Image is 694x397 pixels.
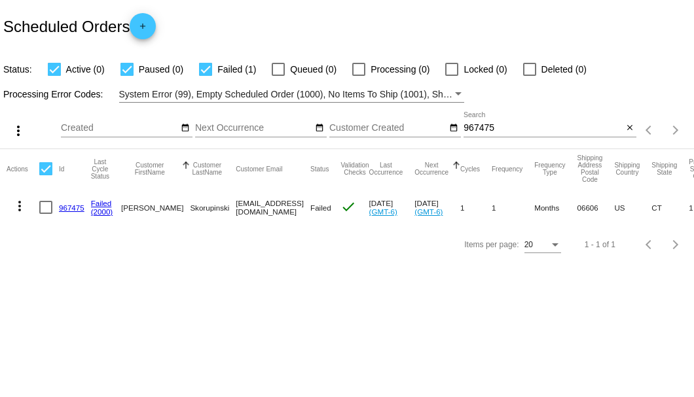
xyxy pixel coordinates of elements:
[310,165,329,173] button: Change sorting for Status
[121,162,178,176] button: Change sorting for CustomerFirstName
[66,61,105,77] span: Active (0)
[236,188,310,226] mat-cell: [EMAIL_ADDRESS][DOMAIN_NAME]
[217,61,256,77] span: Failed (1)
[460,188,492,226] mat-cell: 1
[190,188,236,226] mat-cell: Skorupinski
[369,207,397,216] a: (GMT-6)
[585,240,615,249] div: 1 - 1 of 1
[12,198,27,214] mat-icon: more_vert
[663,117,689,143] button: Next page
[181,123,190,133] mat-icon: date_range
[61,123,179,133] input: Created
[614,162,640,176] button: Change sorting for ShippingCountry
[195,123,313,133] input: Next Occurrence
[541,61,587,77] span: Deleted (0)
[236,165,282,173] button: Change sorting for CustomerEmail
[492,188,534,226] mat-cell: 1
[135,22,151,37] mat-icon: add
[290,61,337,77] span: Queued (0)
[449,123,458,133] mat-icon: date_range
[636,232,663,258] button: Previous page
[464,61,507,77] span: Locked (0)
[524,240,533,249] span: 20
[7,149,39,188] mat-header-cell: Actions
[524,241,561,250] mat-select: Items per page:
[10,123,26,139] mat-icon: more_vert
[651,162,677,176] button: Change sorting for ShippingState
[651,188,689,226] mat-cell: CT
[414,188,460,226] mat-cell: [DATE]
[369,188,415,226] mat-cell: [DATE]
[340,149,369,188] mat-header-cell: Validation Checks
[492,165,522,173] button: Change sorting for Frequency
[139,61,183,77] span: Paused (0)
[91,207,113,216] a: (2000)
[614,188,651,226] mat-cell: US
[534,188,577,226] mat-cell: Months
[414,162,448,176] button: Change sorting for NextOccurrenceUtc
[310,203,331,212] span: Failed
[414,207,443,216] a: (GMT-6)
[577,154,603,183] button: Change sorting for ShippingPostcode
[119,86,465,103] mat-select: Filter by Processing Error Codes
[464,123,623,133] input: Search
[464,240,519,249] div: Items per page:
[91,158,109,180] button: Change sorting for LastProcessingCycleId
[315,123,324,133] mat-icon: date_range
[59,165,64,173] button: Change sorting for Id
[625,123,634,133] mat-icon: close
[3,13,156,39] h2: Scheduled Orders
[369,162,403,176] button: Change sorting for LastOccurrenceUtc
[371,61,429,77] span: Processing (0)
[59,203,84,212] a: 967475
[636,117,663,143] button: Previous page
[534,162,565,176] button: Change sorting for FrequencyType
[340,199,356,215] mat-icon: check
[3,64,32,75] span: Status:
[329,123,447,133] input: Customer Created
[663,232,689,258] button: Next page
[460,165,480,173] button: Change sorting for Cycles
[91,199,112,207] a: Failed
[577,188,615,226] mat-cell: 06606
[190,162,224,176] button: Change sorting for CustomerLastName
[3,89,103,99] span: Processing Error Codes:
[121,188,190,226] mat-cell: [PERSON_NAME]
[623,122,636,135] button: Clear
